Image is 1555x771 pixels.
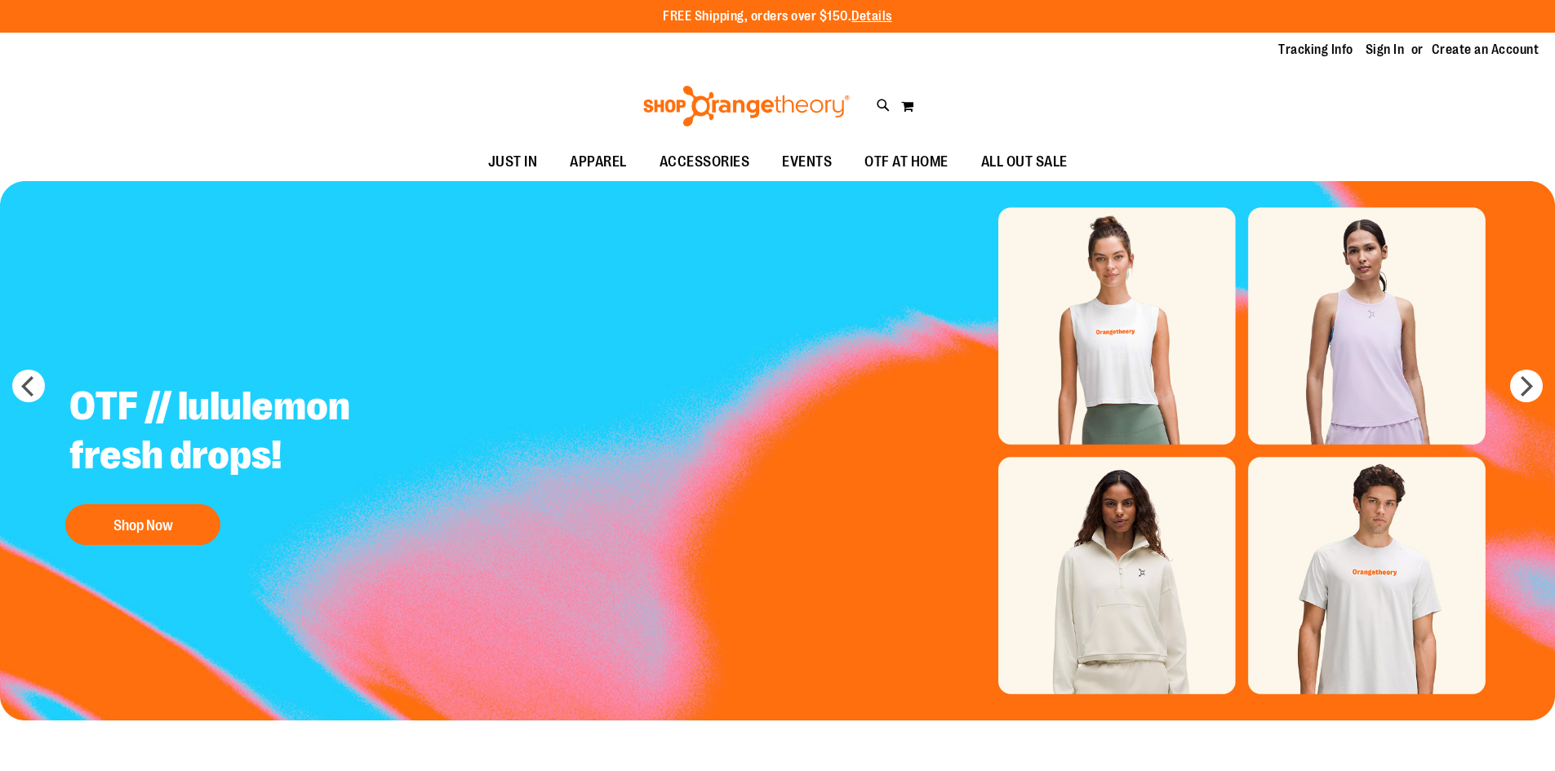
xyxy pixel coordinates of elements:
[488,144,538,180] span: JUST IN
[12,370,45,402] button: prev
[570,144,627,180] span: APPAREL
[1510,370,1543,402] button: next
[851,9,892,24] a: Details
[660,144,750,180] span: ACCESSORIES
[1432,41,1539,59] a: Create an Account
[57,370,463,553] a: OTF // lululemon fresh drops! Shop Now
[641,86,852,126] img: Shop Orangetheory
[57,370,463,496] h2: OTF // lululemon fresh drops!
[782,144,832,180] span: EVENTS
[981,144,1068,180] span: ALL OUT SALE
[864,144,949,180] span: OTF AT HOME
[663,7,892,26] p: FREE Shipping, orders over $150.
[1278,41,1353,59] a: Tracking Info
[1366,41,1405,59] a: Sign In
[65,504,220,545] button: Shop Now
